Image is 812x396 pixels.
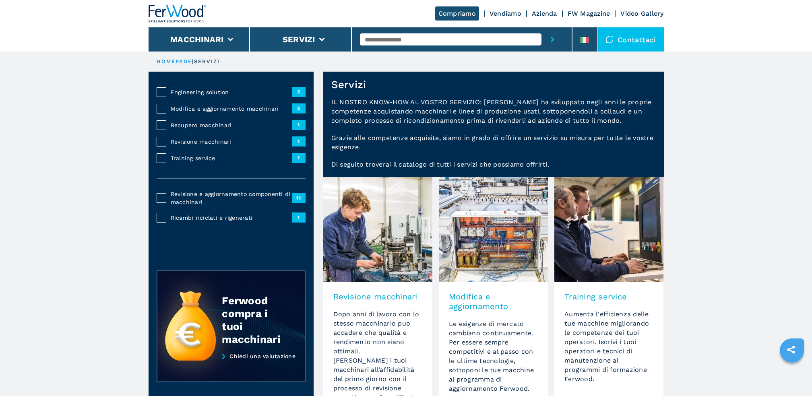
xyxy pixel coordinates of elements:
span: 1 [292,153,306,163]
button: submit-button [541,27,564,52]
p: servizi [194,58,220,65]
span: Aumenta l'efficienza delle tue macchine migliorando le competenze dei tuoi operatori. Iscrivi i t... [564,310,649,383]
img: image [323,177,432,282]
h1: Servizi [331,78,366,91]
span: Engineering solution [171,88,292,96]
span: 1 [292,136,306,146]
span: Ricambi riciclati e rigenerati [171,214,292,222]
a: sharethis [781,340,801,360]
span: 1 [292,120,306,130]
span: 11 [292,193,306,203]
h3: Training service [564,292,653,301]
span: Modifica e aggiornamento macchinari [171,105,292,113]
span: 3 [292,103,306,113]
span: Recupero macchinari [171,121,292,129]
a: Azienda [532,10,557,17]
a: Chiedi una valutazione [157,353,306,382]
img: image [554,177,663,282]
a: HOMEPAGE [157,58,192,64]
img: image [439,177,548,282]
button: Macchinari [170,35,224,44]
span: Le esigenze di mercato cambiano continuamente. Per essere sempre competitivi e al passo con le ul... [449,320,534,392]
img: Contattaci [605,35,614,43]
p: Grazie alle competenze acquisite, siamo in grado di offrire un servizio su misura per tutte le vo... [323,133,664,160]
div: Ferwood compra i tuoi macchinari [222,294,289,346]
h3: Revisione macchinari [333,292,422,301]
h3: Modifica e aggiornamento [449,292,538,311]
a: Video Gallery [620,10,663,17]
a: Vendiamo [490,10,521,17]
a: Compriamo [435,6,479,21]
span: 1 [292,212,306,222]
button: Servizi [283,35,315,44]
iframe: Chat [778,360,806,390]
div: Contattaci [597,27,664,52]
span: Training service [171,154,292,162]
img: Ferwood [149,5,207,23]
p: IL NOSTRO KNOW-HOW AL VOSTRO SERVIZIO: [PERSON_NAME] ha sviluppato negli anni le proprie competen... [323,97,664,133]
a: FW Magazine [568,10,610,17]
span: | [192,58,194,64]
span: 3 [292,87,306,97]
span: Revisione macchinari [171,138,292,146]
p: Di seguito troverai il catalogo di tutti i servizi che possiamo offrirti. [323,160,664,177]
span: Revisione e aggiornamento componenti di macchinari [171,190,292,206]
